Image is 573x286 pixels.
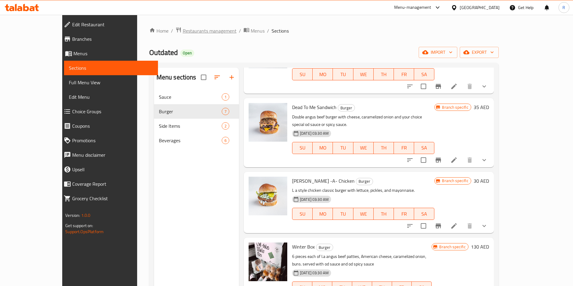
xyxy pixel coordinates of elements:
button: sort-choices [403,79,417,94]
span: SU [295,210,310,218]
div: items [222,93,229,101]
a: Edit menu item [450,222,458,230]
div: [GEOGRAPHIC_DATA] [460,4,500,11]
span: SU [295,70,310,79]
button: delete [462,79,477,94]
button: delete [462,153,477,167]
span: Menus [73,50,153,57]
h2: Menu sections [156,73,196,82]
button: Branch-specific-item [431,153,446,167]
p: 6 pieces each of l.a angus beef patties, American cheese, caramelized onion, buns. served with od... [292,253,432,268]
span: Get support on: [65,222,93,230]
span: Version: [65,211,80,219]
span: 7 [222,109,229,114]
button: TU [333,68,353,80]
span: WE [356,143,371,152]
button: import [419,47,457,58]
button: sort-choices [403,219,417,233]
span: Menu disclaimer [72,151,153,159]
button: SA [414,68,434,80]
span: Edit Menu [69,93,153,101]
div: Beverages6 [154,133,239,148]
span: Select to update [417,220,430,232]
span: SA [417,70,432,79]
div: Side Items2 [154,119,239,133]
span: 6 [222,138,229,143]
button: FR [394,208,414,220]
span: FR [396,143,412,152]
div: Burger [316,244,333,251]
button: delete [462,219,477,233]
span: Burger [338,104,355,111]
svg: Show Choices [481,222,488,230]
button: TH [374,142,394,154]
div: Burger7 [154,104,239,119]
a: Branches [59,32,158,46]
a: Menus [59,46,158,61]
span: Coupons [72,122,153,130]
span: Burger [159,108,222,115]
span: Select to update [417,154,430,166]
a: Home [149,27,169,34]
button: MO [313,208,333,220]
div: Open [180,50,194,57]
a: Menus [243,27,265,35]
button: TU [333,208,353,220]
button: TH [374,208,394,220]
a: Edit menu item [450,156,458,164]
span: MO [315,210,330,218]
span: FR [396,70,412,79]
span: Menus [251,27,265,34]
span: Branch specific [439,104,471,110]
svg: Show Choices [481,156,488,164]
button: show more [477,153,491,167]
span: Branches [72,35,153,43]
span: 1 [222,94,229,100]
button: MO [313,68,333,80]
li: / [267,27,269,34]
a: Grocery Checklist [59,191,158,206]
div: items [222,108,229,115]
button: sort-choices [403,153,417,167]
span: Winter Box [292,242,315,251]
div: Sauce1 [154,90,239,104]
svg: Show Choices [481,83,488,90]
span: [DATE] 03:30 AM [298,197,331,202]
a: Sections [64,61,158,75]
span: SA [417,210,432,218]
button: MO [313,142,333,154]
span: Sauce [159,93,222,101]
button: FR [394,68,414,80]
span: Beverages [159,137,222,144]
span: Branch specific [437,244,468,250]
span: Sections [272,27,289,34]
div: Menu-management [394,4,431,11]
div: items [222,122,229,130]
nav: breadcrumb [149,27,499,35]
span: TU [335,143,351,152]
a: Edit Menu [64,90,158,104]
span: Restaurants management [183,27,237,34]
a: Edit menu item [450,83,458,90]
button: SU [292,68,313,80]
span: Edit Restaurant [72,21,153,28]
li: / [171,27,173,34]
span: Promotions [72,137,153,144]
span: Choice Groups [72,108,153,115]
div: items [222,137,229,144]
span: WE [356,70,371,79]
img: Filla -A- Chicken [249,177,287,215]
button: WE [353,142,374,154]
span: Side Items [159,122,222,130]
span: Coverage Report [72,180,153,188]
a: Menu disclaimer [59,148,158,162]
span: R [562,4,565,11]
p: Double angus beef burger with cheese, caramelized onion and your choice special od sauce or spicy... [292,113,435,128]
span: Outdated [149,46,178,59]
button: TH [374,68,394,80]
a: Coverage Report [59,177,158,191]
button: SA [414,142,434,154]
button: FR [394,142,414,154]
